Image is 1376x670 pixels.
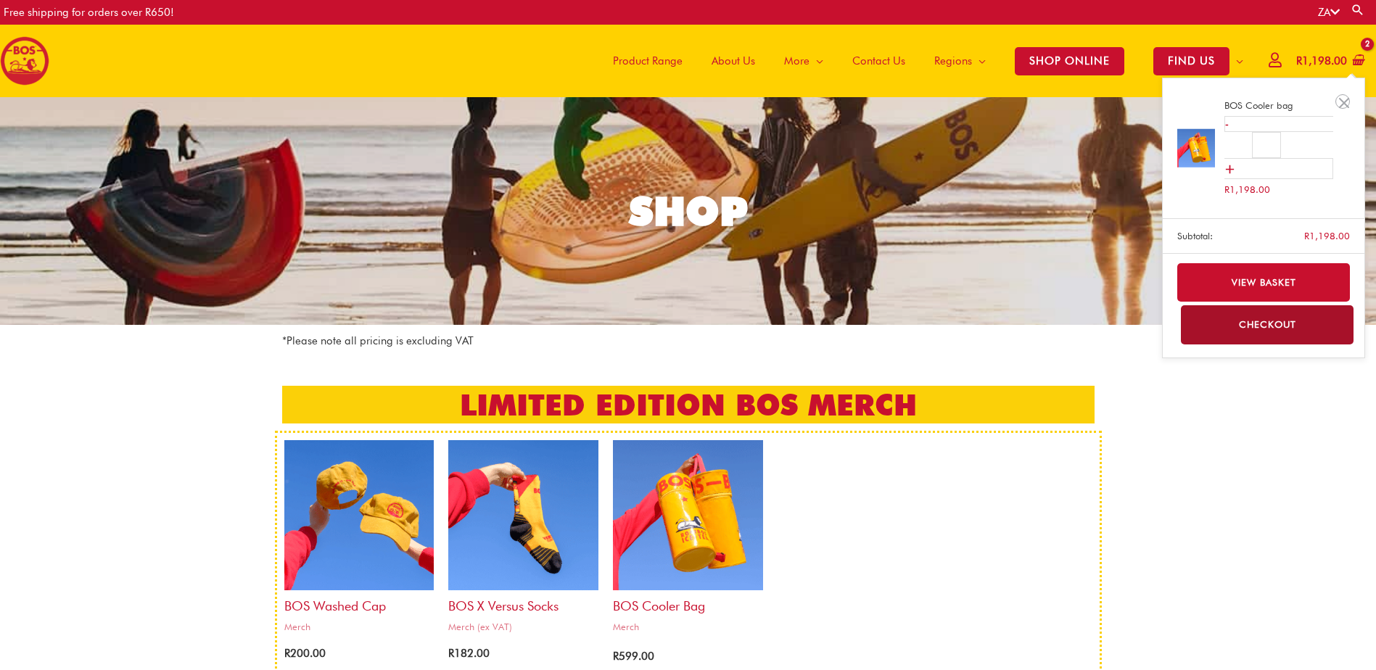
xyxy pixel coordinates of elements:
[1177,228,1246,244] strong: Subtotal:
[588,25,1258,97] nav: Site Navigation
[1015,47,1124,75] span: SHOP ONLINE
[613,590,763,614] h2: BOS Cooler bag
[1000,25,1139,97] a: SHOP ONLINE
[613,39,683,83] span: Product Range
[284,440,434,638] a: BOS Washed CapMerch
[448,440,598,590] img: bos x versus socks
[1181,305,1354,344] a: Checkout
[448,440,598,638] a: BOS x Versus SocksMerch (ex VAT)
[1177,129,1216,167] img: bos cooler bag
[448,647,490,660] bdi: 182.00
[1293,45,1365,78] a: View Shopping Cart, 2 items
[448,590,598,614] h2: BOS x Versus Socks
[613,440,763,590] img: bos cooler bag
[1252,132,1280,158] input: Product quantity
[1296,54,1302,67] span: R
[1318,6,1340,19] a: ZA
[1335,94,1350,109] a: Remove BOS Cooler bag from cart
[1224,158,1332,179] a: +
[613,621,763,633] span: Merch
[1304,230,1309,241] span: R
[629,191,748,231] div: SHOP
[1224,183,1270,195] bdi: 1,198.00
[1304,230,1350,241] bdi: 1,198.00
[282,332,1095,350] p: *Please note all pricing is excluding VAT
[784,39,809,83] span: More
[284,647,290,660] span: R
[282,386,1095,423] h2: LIMITED EDITION BOS MERCH
[613,650,654,663] bdi: 599.00
[852,39,905,83] span: Contact Us
[838,25,920,97] a: Contact Us
[1224,183,1229,195] span: R
[934,39,972,83] span: Regions
[1177,263,1351,302] a: View basket
[284,621,434,633] span: Merch
[1296,54,1347,67] bdi: 1,198.00
[613,440,763,638] a: BOS Cooler bagMerch
[284,440,434,590] img: bos cap
[1224,99,1332,113] a: BOS Cooler bag
[598,25,697,97] a: Product Range
[1153,47,1229,75] span: FIND US
[770,25,838,97] a: More
[448,647,454,660] span: R
[712,39,755,83] span: About Us
[613,650,619,663] span: R
[1224,116,1332,132] a: -
[920,25,1000,97] a: Regions
[284,590,434,614] h2: BOS Washed Cap
[697,25,770,97] a: About Us
[448,621,598,633] span: Merch (ex VAT)
[284,647,326,660] bdi: 200.00
[1351,3,1365,17] a: Search button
